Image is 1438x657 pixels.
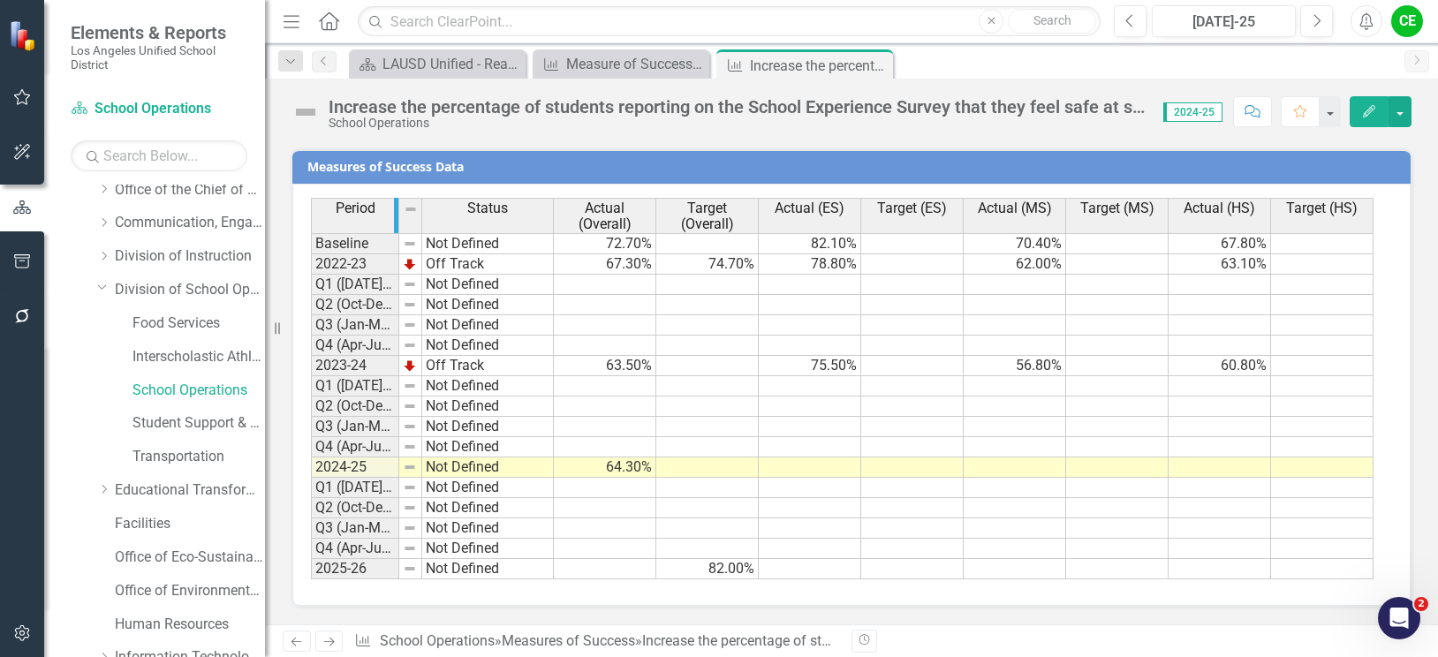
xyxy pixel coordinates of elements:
[422,417,554,437] td: Not Defined
[557,200,652,231] span: Actual (Overall)
[403,562,417,576] img: 8DAGhfEEPCf229AAAAAElFTkSuQmCC
[311,315,399,336] td: Q3 (Jan-Mar)-23/24
[1163,102,1222,122] span: 2024-25
[1169,356,1271,376] td: 60.80%
[422,498,554,518] td: Not Defined
[403,480,417,495] img: 8DAGhfEEPCf229AAAAAElFTkSuQmCC
[642,632,1346,649] div: Increase the percentage of students reporting on the School Experience Survey that they feel safe...
[358,6,1101,37] input: Search ClearPoint...
[311,396,399,417] td: Q2 (Oct-Dec)-24/25
[311,498,399,518] td: Q2 (Oct-Dec)-25/26
[656,254,759,275] td: 74.70%
[422,478,554,498] td: Not Defined
[403,379,417,393] img: 8DAGhfEEPCf229AAAAAElFTkSuQmCC
[1158,11,1290,33] div: [DATE]-25
[404,202,418,216] img: 8DAGhfEEPCf229AAAAAElFTkSuQmCC
[132,413,265,434] a: Student Support & Attendance Services
[403,237,417,251] img: 8DAGhfEEPCf229AAAAAElFTkSuQmCC
[403,399,417,413] img: 8DAGhfEEPCf229AAAAAElFTkSuQmCC
[554,356,656,376] td: 63.50%
[336,200,375,216] span: Period
[422,315,554,336] td: Not Defined
[467,200,508,216] span: Status
[964,356,1066,376] td: 56.80%
[554,233,656,254] td: 72.70%
[1414,597,1428,611] span: 2
[403,338,417,352] img: 8DAGhfEEPCf229AAAAAElFTkSuQmCC
[403,419,417,434] img: 8DAGhfEEPCf229AAAAAElFTkSuQmCC
[1286,200,1358,216] span: Target (HS)
[115,514,265,534] a: Facilities
[311,295,399,315] td: Q2 (Oct-Dec)-23/24
[1033,13,1071,27] span: Search
[311,254,399,275] td: 2022-23
[422,396,554,417] td: Not Defined
[311,356,399,376] td: 2023-24
[354,631,838,652] div: » »
[115,480,265,501] a: Educational Transformation Office
[502,632,635,649] a: Measures of Success
[311,336,399,356] td: Q4 (Apr-Jun)-23/24
[422,356,554,376] td: Off Track
[403,440,417,454] img: 8DAGhfEEPCf229AAAAAElFTkSuQmCC
[9,19,41,51] img: ClearPoint Strategy
[759,254,861,275] td: 78.80%
[311,233,399,254] td: Baseline
[403,541,417,555] img: 8DAGhfEEPCf229AAAAAElFTkSuQmCC
[311,518,399,539] td: Q3 (Jan-Mar)-25/26
[1169,254,1271,275] td: 63.10%
[775,200,844,216] span: Actual (ES)
[353,53,521,75] a: LAUSD Unified - Ready for the World
[877,200,947,216] span: Target (ES)
[422,559,554,579] td: Not Defined
[1080,200,1154,216] span: Target (MS)
[422,539,554,559] td: Not Defined
[115,180,265,200] a: Office of the Chief of Staff
[311,376,399,396] td: Q1 ([DATE]-Sep)-24/25
[422,233,554,254] td: Not Defined
[403,501,417,515] img: 8DAGhfEEPCf229AAAAAElFTkSuQmCC
[311,275,399,295] td: Q1 ([DATE]-Sep)-23/24
[422,254,554,275] td: Off Track
[311,457,399,478] td: 2024-25
[422,457,554,478] td: Not Defined
[132,347,265,367] a: Interscholastic Athletics Department
[382,53,521,75] div: LAUSD Unified - Ready for the World
[71,140,247,171] input: Search Below...
[132,313,265,334] a: Food Services
[380,632,495,649] a: School Operations
[311,539,399,559] td: Q4 (Apr-Jun)-25/26
[1378,597,1420,639] iframe: Intercom live chat
[554,254,656,275] td: 67.30%
[554,457,656,478] td: 64.30%
[403,298,417,312] img: 8DAGhfEEPCf229AAAAAElFTkSuQmCC
[403,521,417,535] img: 8DAGhfEEPCf229AAAAAElFTkSuQmCC
[422,336,554,356] td: Not Defined
[656,559,759,579] td: 82.00%
[964,233,1066,254] td: 70.40%
[115,615,265,635] a: Human Resources
[537,53,705,75] a: Measure of Success - Scorecard Report
[329,97,1146,117] div: Increase the percentage of students reporting on the School Experience Survey that they feel safe...
[964,254,1066,275] td: 62.00%
[291,98,320,126] img: Not Defined
[759,356,861,376] td: 75.50%
[115,280,265,300] a: Division of School Operations
[403,257,417,271] img: TnMDeAgwAPMxUmUi88jYAAAAAElFTkSuQmCC
[750,55,889,77] div: Increase the percentage of students reporting on the School Experience Survey that they feel safe...
[71,22,247,43] span: Elements & Reports
[403,277,417,291] img: 8DAGhfEEPCf229AAAAAElFTkSuQmCC
[1008,9,1096,34] button: Search
[978,200,1052,216] span: Actual (MS)
[566,53,705,75] div: Measure of Success - Scorecard Report
[71,43,247,72] small: Los Angeles Unified School District
[1152,5,1296,37] button: [DATE]-25
[422,275,554,295] td: Not Defined
[1391,5,1423,37] div: CE
[115,213,265,233] a: Communication, Engagement & Collaboration
[307,160,1402,173] h3: Measures of Success Data
[422,295,554,315] td: Not Defined
[132,381,265,401] a: School Operations
[403,460,417,474] img: 8DAGhfEEPCf229AAAAAElFTkSuQmCC
[403,318,417,332] img: 8DAGhfEEPCf229AAAAAElFTkSuQmCC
